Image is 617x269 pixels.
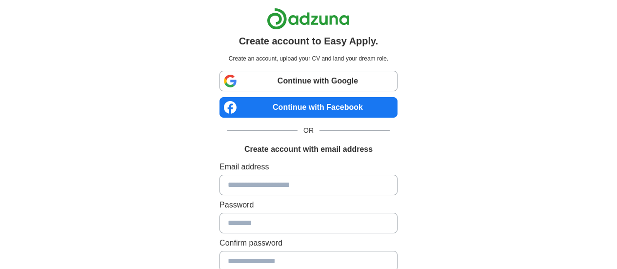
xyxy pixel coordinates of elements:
[244,144,373,155] h1: Create account with email address
[221,54,396,63] p: Create an account, upload your CV and land your dream role.
[219,199,398,211] label: Password
[239,34,378,48] h1: Create account to Easy Apply.
[298,125,319,136] span: OR
[219,71,398,91] a: Continue with Google
[219,97,398,118] a: Continue with Facebook
[267,8,350,30] img: Adzuna logo
[219,161,398,173] label: Email address
[219,237,398,249] label: Confirm password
